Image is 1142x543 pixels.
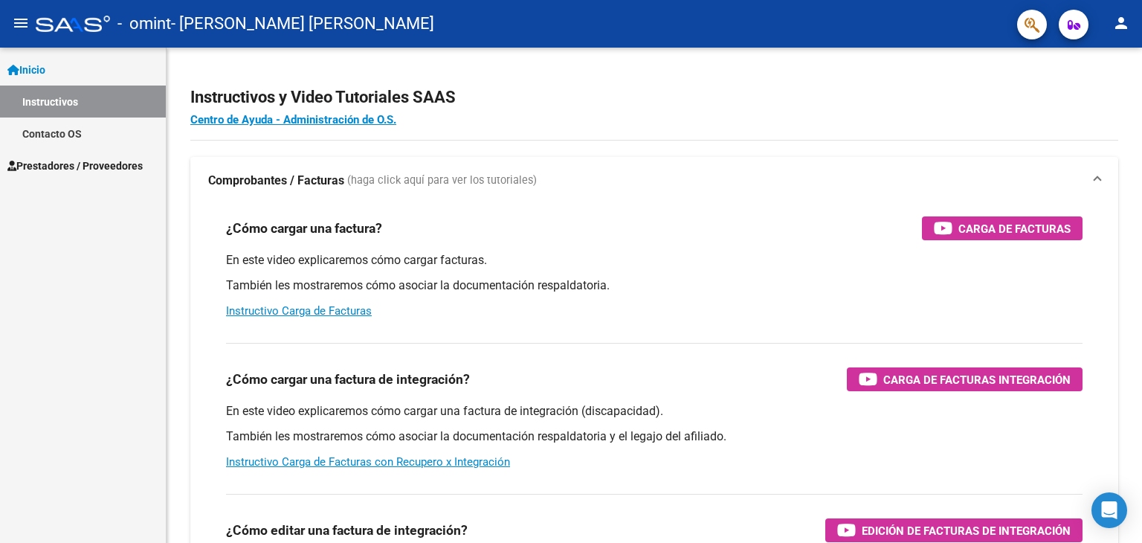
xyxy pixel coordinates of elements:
[226,369,470,390] h3: ¿Cómo cargar una factura de integración?
[208,173,344,189] strong: Comprobantes / Facturas
[226,455,510,469] a: Instructivo Carga de Facturas con Recupero x Integración
[226,520,468,541] h3: ¿Cómo editar una factura de integración?
[862,521,1071,540] span: Edición de Facturas de integración
[190,83,1118,112] h2: Instructivos y Video Tutoriales SAAS
[922,216,1083,240] button: Carga de Facturas
[117,7,171,40] span: - omint
[847,367,1083,391] button: Carga de Facturas Integración
[226,218,382,239] h3: ¿Cómo cargar una factura?
[226,428,1083,445] p: También les mostraremos cómo asociar la documentación respaldatoria y el legajo del afiliado.
[1091,492,1127,528] div: Open Intercom Messenger
[190,157,1118,205] mat-expansion-panel-header: Comprobantes / Facturas (haga click aquí para ver los tutoriales)
[226,252,1083,269] p: En este video explicaremos cómo cargar facturas.
[958,219,1071,238] span: Carga de Facturas
[825,518,1083,542] button: Edición de Facturas de integración
[226,403,1083,420] p: En este video explicaremos cómo cargar una factura de integración (discapacidad).
[226,277,1083,294] p: También les mostraremos cómo asociar la documentación respaldatoria.
[1112,14,1130,32] mat-icon: person
[883,370,1071,389] span: Carga de Facturas Integración
[7,158,143,174] span: Prestadores / Proveedores
[226,304,372,318] a: Instructivo Carga de Facturas
[12,14,30,32] mat-icon: menu
[171,7,434,40] span: - [PERSON_NAME] [PERSON_NAME]
[7,62,45,78] span: Inicio
[347,173,537,189] span: (haga click aquí para ver los tutoriales)
[190,113,396,126] a: Centro de Ayuda - Administración de O.S.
